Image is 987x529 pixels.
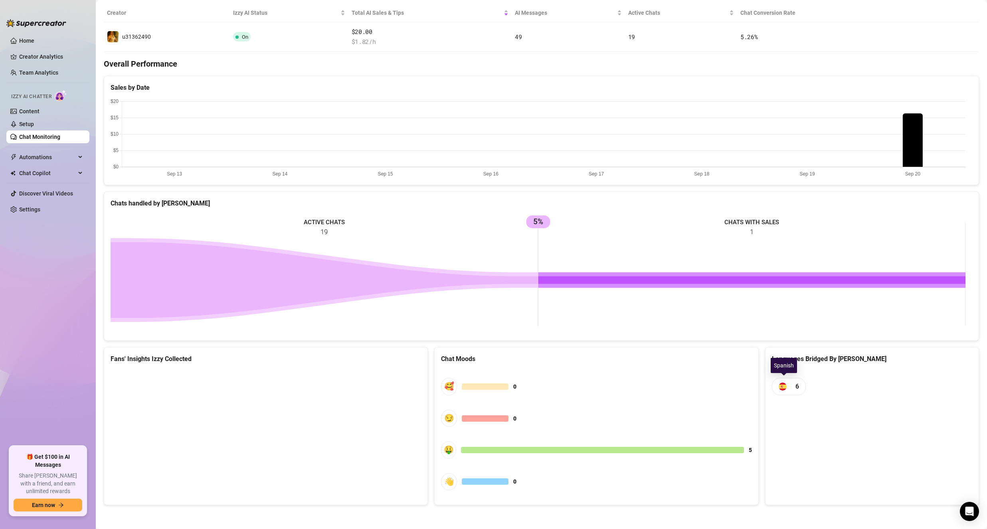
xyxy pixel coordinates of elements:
img: AI Chatter [55,90,67,101]
div: Open Intercom Messenger [960,502,979,521]
span: 5.26 % [740,33,758,41]
span: 6 [795,381,799,391]
span: arrow-right [58,502,64,508]
span: 0 [513,382,516,391]
span: On [242,34,248,40]
span: $20.00 [352,27,508,37]
span: Izzy AI Chatter [11,93,51,101]
a: Creator Analytics [19,50,83,63]
div: Chat Moods [441,354,752,364]
a: Chat Monitoring [19,134,60,140]
div: 😏 [441,410,457,427]
div: 🤑 [441,441,456,458]
div: Chats handled by [PERSON_NAME] [111,198,972,208]
th: Chat Conversion Rate [737,4,892,22]
img: Chat Copilot [10,170,16,176]
div: Spanish [771,358,797,373]
h4: Overall Performance [104,58,979,69]
button: Earn nowarrow-right [14,499,82,511]
span: Izzy AI Status [233,8,338,17]
span: u31362490 [122,34,151,40]
a: Settings [19,206,40,213]
span: 0 [513,477,516,486]
th: Izzy AI Status [230,4,348,22]
a: Setup [19,121,34,127]
span: Earn now [32,502,55,508]
span: 19 [628,33,635,41]
div: Sales by Date [111,83,972,93]
a: Home [19,38,34,44]
div: Languages Bridged By [PERSON_NAME] [772,354,972,364]
span: Share [PERSON_NAME] with a friend, and earn unlimited rewards [14,472,82,495]
th: Total AI Sales & Tips [348,4,512,22]
img: logo-BBDzfeDw.svg [6,19,66,27]
a: Content [19,108,40,114]
div: 👋 [441,473,457,490]
a: Team Analytics [19,69,58,76]
span: 5 [749,446,752,454]
span: 49 [515,33,522,41]
th: Creator [104,4,230,22]
img: es [779,383,787,391]
div: Fans' Insights Izzy Collected [111,354,421,364]
div: 🥰 [441,378,457,395]
th: AI Messages [512,4,625,22]
span: Chat Copilot [19,167,76,180]
span: thunderbolt [10,154,17,160]
span: Active Chats [628,8,728,17]
span: Automations [19,151,76,164]
span: Total AI Sales & Tips [352,8,502,17]
img: u31362490 [107,31,119,42]
span: 🎁 Get $100 in AI Messages [14,453,82,469]
span: $ 1.82 /h [352,37,508,47]
span: 0 [513,414,516,423]
a: Discover Viral Videos [19,190,73,197]
th: Active Chats [625,4,737,22]
span: AI Messages [515,8,615,17]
